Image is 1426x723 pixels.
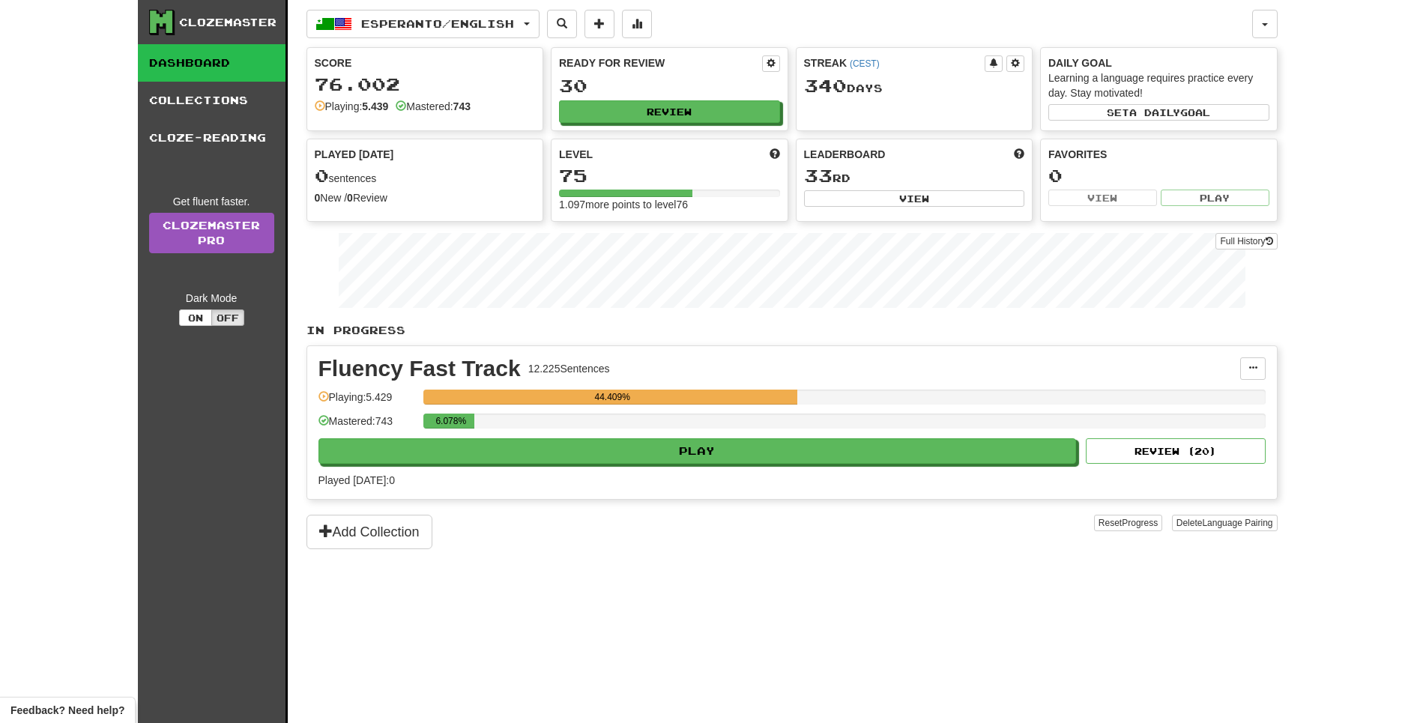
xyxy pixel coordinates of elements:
[138,44,285,82] a: Dashboard
[318,357,521,380] div: Fluency Fast Track
[315,75,536,94] div: 76.002
[306,323,1278,338] p: In Progress
[559,100,780,123] button: Review
[318,414,416,438] div: Mastered: 743
[622,10,652,38] button: More stats
[306,10,540,38] button: Esperanto/English
[315,190,536,205] div: New / Review
[804,190,1025,207] button: View
[10,703,124,718] span: Open feedback widget
[804,76,1025,96] div: Day s
[1048,104,1269,121] button: Seta dailygoal
[1172,515,1278,531] button: DeleteLanguage Pairing
[179,15,277,30] div: Clozemaster
[1014,147,1024,162] span: This week in points, UTC
[1048,147,1269,162] div: Favorites
[1215,233,1277,249] button: Full History
[1202,518,1272,528] span: Language Pairing
[361,17,514,30] span: Esperanto / English
[1048,70,1269,100] div: Learning a language requires practice every day. Stay motivated!
[315,192,321,204] strong: 0
[138,119,285,157] a: Cloze-Reading
[428,414,474,429] div: 6.078%
[559,55,762,70] div: Ready for Review
[1094,515,1162,531] button: ResetProgress
[559,147,593,162] span: Level
[1048,190,1157,206] button: View
[804,166,1025,186] div: rd
[1048,55,1269,70] div: Daily Goal
[453,100,471,112] strong: 743
[547,10,577,38] button: Search sentences
[315,99,389,114] div: Playing:
[179,309,212,326] button: On
[362,100,388,112] strong: 5.439
[149,194,274,209] div: Get fluent faster.
[315,165,329,186] span: 0
[528,361,610,376] div: 12.225 Sentences
[318,474,395,486] span: Played [DATE]: 0
[584,10,614,38] button: Add sentence to collection
[559,166,780,185] div: 75
[770,147,780,162] span: Score more points to level up
[315,55,536,70] div: Score
[149,291,274,306] div: Dark Mode
[315,166,536,186] div: sentences
[428,390,797,405] div: 44.409%
[347,192,353,204] strong: 0
[1161,190,1269,206] button: Play
[318,390,416,414] div: Playing: 5.429
[559,76,780,95] div: 30
[315,147,394,162] span: Played [DATE]
[1122,518,1158,528] span: Progress
[804,165,833,186] span: 33
[1129,107,1180,118] span: a daily
[396,99,471,114] div: Mastered:
[850,58,880,69] a: (CEST)
[1086,438,1266,464] button: Review (20)
[804,75,847,96] span: 340
[318,438,1077,464] button: Play
[804,55,985,70] div: Streak
[559,197,780,212] div: 1.097 more points to level 76
[1048,166,1269,185] div: 0
[138,82,285,119] a: Collections
[149,213,274,253] a: ClozemasterPro
[306,515,432,549] button: Add Collection
[211,309,244,326] button: Off
[804,147,886,162] span: Leaderboard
